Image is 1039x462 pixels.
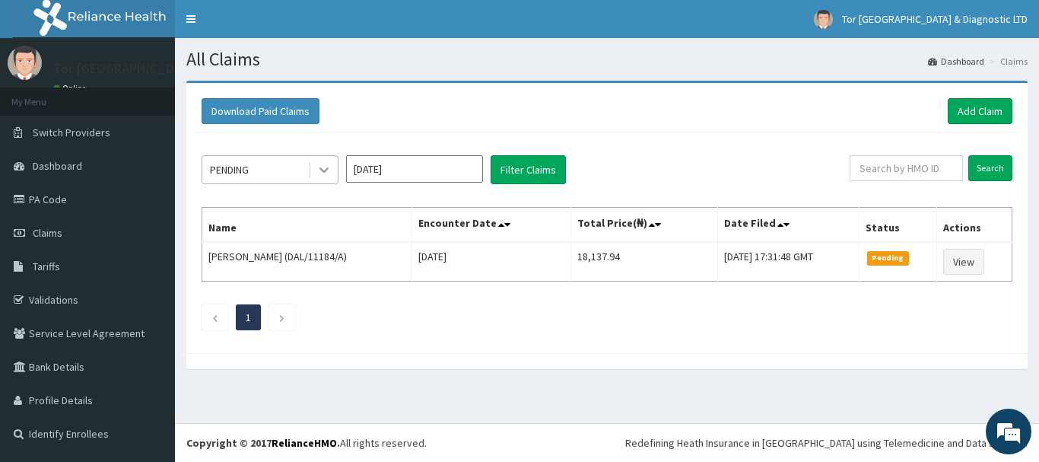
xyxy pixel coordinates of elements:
[814,10,833,29] img: User Image
[272,436,337,450] a: RelianceHMO
[175,423,1039,462] footer: All rights reserved.
[986,55,1028,68] li: Claims
[33,260,60,273] span: Tariffs
[278,311,285,324] a: Next page
[53,62,305,75] p: Tor [GEOGRAPHIC_DATA] & Diagnostic LTD
[937,208,1012,243] th: Actions
[186,49,1028,69] h1: All Claims
[412,208,570,243] th: Encounter Date
[186,436,340,450] strong: Copyright © 2017 .
[491,155,566,184] button: Filter Claims
[948,98,1012,124] a: Add Claim
[88,135,210,289] span: We're online!
[346,155,483,183] input: Select Month and Year
[33,226,62,240] span: Claims
[850,155,963,181] input: Search by HMO ID
[625,435,1028,451] div: Redefining Heath Insurance in [GEOGRAPHIC_DATA] using Telemedicine and Data Science!
[8,46,42,80] img: User Image
[202,98,319,124] button: Download Paid Claims
[717,242,859,282] td: [DATE] 17:31:48 GMT
[53,83,90,94] a: Online
[202,208,412,243] th: Name
[570,208,717,243] th: Total Price(₦)
[28,76,62,114] img: d_794563401_company_1708531726252_794563401
[210,162,249,177] div: PENDING
[867,251,909,265] span: Pending
[570,242,717,282] td: 18,137.94
[202,242,412,282] td: [PERSON_NAME] (DAL/11184/A)
[717,208,859,243] th: Date Filed
[859,208,937,243] th: Status
[842,12,1028,26] span: Tor [GEOGRAPHIC_DATA] & Diagnostic LTD
[8,304,290,357] textarea: Type your message and hit 'Enter'
[943,249,984,275] a: View
[968,155,1012,181] input: Search
[246,311,251,324] a: Page 1 is your current page
[211,311,218,324] a: Previous page
[33,159,82,173] span: Dashboard
[928,55,984,68] a: Dashboard
[33,126,110,139] span: Switch Providers
[249,8,286,44] div: Minimize live chat window
[79,85,256,105] div: Chat with us now
[412,242,570,282] td: [DATE]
